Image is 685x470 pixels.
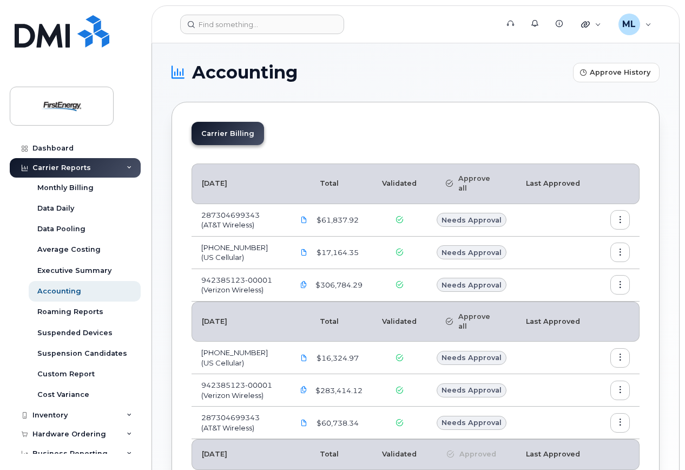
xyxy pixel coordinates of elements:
[294,243,314,262] a: First Energy 175300282 Sep 2025.pdf
[442,352,502,363] span: Needs Approval
[314,418,359,428] span: $60,738.34
[294,348,314,367] a: First Energy 175300282 Aug 2025.pdf
[192,342,284,374] td: [PHONE_NUMBER] (US Cellular)
[372,164,426,204] th: Validated
[314,247,359,258] span: $17,164.35
[442,247,502,258] span: Needs Approval
[442,215,502,225] span: Needs Approval
[192,237,284,269] td: [PHONE_NUMBER] (US Cellular)
[192,439,284,469] th: [DATE]
[454,449,496,459] span: Approved
[192,269,284,302] td: 942385123-00001 (Verizon Wireless)
[638,423,677,462] iframe: Messenger Launcher
[573,63,660,82] button: Approve History
[314,215,359,225] span: $61,837.92
[294,450,339,458] span: Total
[442,417,502,428] span: Needs Approval
[313,386,363,396] span: $283,414.12
[192,164,284,204] th: [DATE]
[294,211,314,230] a: 287304699343_20250901_F.pdf
[516,439,601,469] th: Last Approved
[294,317,339,325] span: Total
[516,164,601,204] th: Last Approved
[314,353,359,363] span: $16,324.97
[516,302,601,342] th: Last Approved
[192,374,284,407] td: 942385123-00001 (Verizon Wireless)
[192,64,298,81] span: Accounting
[313,280,363,290] span: $306,784.29
[192,204,284,237] td: 287304699343 (AT&T Wireless)
[372,439,426,469] th: Validated
[453,312,497,332] span: Approve all
[192,302,284,342] th: [DATE]
[294,413,314,432] a: FirstEnergy.287304699343_20250801_F.pdf
[590,67,650,77] span: Approve History
[192,407,284,439] td: 287304699343 (AT&T Wireless)
[453,174,497,194] span: Approve all
[294,179,339,187] span: Total
[372,302,426,342] th: Validated
[442,280,502,290] span: Needs Approval
[442,385,502,395] span: Needs Approval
